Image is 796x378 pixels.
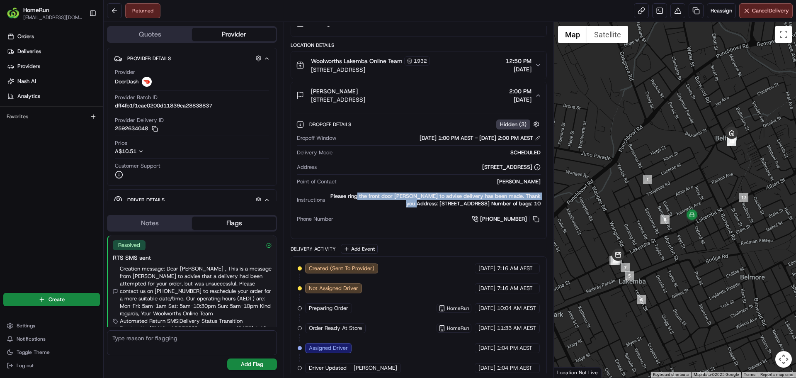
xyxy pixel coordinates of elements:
[309,285,358,292] span: Not Assigned Driver
[83,141,100,147] span: Pylon
[611,256,620,265] div: 4
[113,254,272,262] div: RTS SMS sent
[231,325,272,340] span: at [DATE] 1:46 PM
[478,324,495,332] span: [DATE]
[115,68,135,76] span: Provider
[115,94,158,101] span: Provider Batch ID
[660,215,670,224] div: 8
[309,364,347,372] span: Driver Updated
[478,344,495,352] span: [DATE]
[447,305,469,312] span: HomeRun
[115,162,160,170] span: Customer Support
[8,8,25,25] img: Nash
[3,75,103,88] a: Nash AI
[309,305,348,312] span: Preparing Order
[637,295,646,304] div: 6
[49,296,65,303] span: Create
[17,336,46,342] span: Notifications
[3,360,100,371] button: Log out
[727,137,736,146] div: 10
[58,140,100,147] a: Powered byPylon
[115,148,136,155] span: A$10.51
[311,57,403,65] span: Woolworths Lakemba Online Team
[291,42,546,49] div: Location Details
[497,344,532,352] span: 1:04 PM AEST
[3,333,100,345] button: Notifications
[108,28,192,41] button: Quotes
[500,121,527,128] span: Hidden ( 3 )
[17,93,40,100] span: Analytics
[17,362,34,369] span: Log out
[556,367,583,378] img: Google
[311,95,365,104] span: [STREET_ADDRESS]
[609,256,619,265] div: 2
[127,197,165,203] span: Driver Details
[707,3,736,18] button: Reassign
[120,265,272,317] span: Creation message: Dear [PERSON_NAME] , This is a message from [PERSON_NAME] to advise that a deli...
[70,121,77,128] div: 💻
[587,26,628,43] button: Show satellite imagery
[115,125,158,132] button: 2592634048
[621,263,630,272] div: 7
[17,78,36,85] span: Nash AI
[497,324,536,332] span: 11:33 AM AEST
[127,55,171,62] span: Provider Details
[8,121,15,128] div: 📗
[78,120,133,129] span: API Documentation
[727,137,736,146] div: 9
[67,117,136,132] a: 💻API Documentation
[694,372,739,377] span: Map data ©2025 Google
[108,217,192,230] button: Notes
[739,193,748,202] div: 17
[192,217,276,230] button: Flags
[28,88,105,94] div: We're available if you need us!
[141,82,151,92] button: Start new chat
[478,305,495,312] span: [DATE]
[23,6,49,14] button: HomeRun
[120,325,230,340] span: Resolved by [EMAIL_ADDRESS][DOMAIN_NAME]
[17,322,35,329] span: Settings
[744,372,755,377] a: Terms
[340,178,540,185] div: [PERSON_NAME]
[775,26,792,43] button: Toggle fullscreen view
[311,66,430,74] span: [STREET_ADDRESS]
[192,28,276,41] button: Provider
[17,33,34,40] span: Orders
[497,305,536,312] span: 10:04 AM AEST
[3,293,100,306] button: Create
[3,60,103,73] a: Providers
[297,215,333,223] span: Phone Number
[752,7,789,15] span: Cancel Delivery
[297,163,317,171] span: Address
[297,178,337,185] span: Point of Contact
[115,78,138,85] span: DoorDash
[3,45,103,58] a: Deliveries
[497,265,533,272] span: 7:16 AM AEST
[17,120,63,129] span: Knowledge Base
[414,58,427,64] span: 1932
[297,196,325,204] span: Instructions
[114,193,270,207] button: Driver Details
[3,30,103,43] a: Orders
[114,51,270,65] button: Provider Details
[113,240,146,250] div: Resolved
[727,137,736,146] div: 11
[309,344,348,352] span: Assigned Driver
[509,87,531,95] span: 2:00 PM
[478,285,495,292] span: [DATE]
[478,265,495,272] span: [DATE]
[311,87,358,95] span: [PERSON_NAME]
[3,3,86,23] button: HomeRunHomeRun[EMAIL_ADDRESS][DOMAIN_NAME]
[8,33,151,46] p: Welcome 👋
[482,163,541,171] div: [STREET_ADDRESS]
[291,109,546,239] div: [PERSON_NAME][STREET_ADDRESS]2:00 PM[DATE]
[478,364,495,372] span: [DATE]
[115,117,164,124] span: Provider Delivery ID
[3,110,100,123] div: Favorites
[711,7,732,15] span: Reassign
[328,193,540,207] div: Please ring the front door [PERSON_NAME] to advise delivery has been made. Thank you Address: [ST...
[509,95,531,104] span: [DATE]
[23,14,83,21] button: [EMAIL_ADDRESS][DOMAIN_NAME]
[354,364,397,372] span: [PERSON_NAME]
[643,175,652,184] div: 1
